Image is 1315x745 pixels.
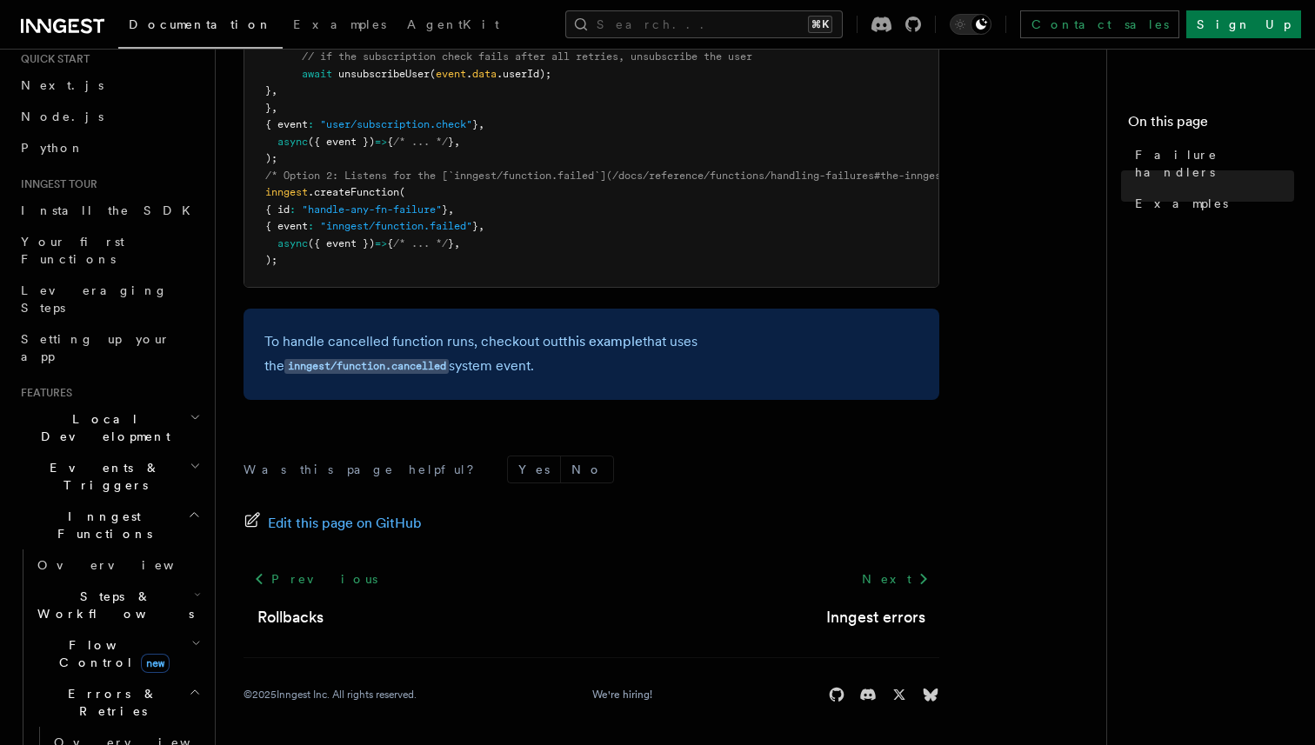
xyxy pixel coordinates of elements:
a: We're hiring! [592,688,652,702]
span: AgentKit [407,17,499,31]
span: Your first Functions [21,235,124,266]
a: Overview [30,549,204,581]
span: { id [265,203,290,216]
a: Rollbacks [257,605,324,629]
span: new [141,654,170,673]
button: Steps & Workflows [30,581,204,629]
a: Setting up your app [14,323,204,372]
a: Documentation [118,5,283,49]
span: Inngest tour [14,177,97,191]
button: Errors & Retries [30,678,204,727]
a: Examples [1128,188,1294,219]
a: Sign Up [1186,10,1301,38]
span: Local Development [14,410,190,445]
span: Next.js [21,78,103,92]
a: Install the SDK [14,195,204,226]
a: Node.js [14,101,204,132]
p: To handle cancelled function runs, checkout out that uses the system event. [264,329,918,379]
span: . [466,68,472,80]
span: inngest [265,186,308,198]
button: Yes [508,456,560,482]
p: Was this page helpful? [244,461,486,478]
span: "user/subscription.check" [320,118,472,130]
span: } [442,203,448,216]
span: .userId); [497,68,551,80]
a: Next.js [14,70,204,101]
span: , [271,84,277,96]
span: : [308,118,314,130]
span: Node.js [21,110,103,123]
span: } [265,84,271,96]
button: Search...⌘K [565,10,843,38]
span: Edit this page on GitHub [268,511,422,535]
span: data [472,68,497,80]
span: , [454,136,460,148]
span: Flow Control [30,636,191,671]
span: Setting up your app [21,332,170,363]
span: Leveraging Steps [21,283,168,315]
code: inngest/function.cancelled [284,359,449,374]
span: } [265,102,271,114]
button: Inngest Functions [14,501,204,549]
button: No [561,456,613,482]
span: Python [21,141,84,155]
span: ); [265,254,277,266]
a: Leveraging Steps [14,275,204,323]
span: Events & Triggers [14,459,190,494]
span: // if the subscription check fails after all retries, unsubscribe the user [302,50,752,63]
span: , [454,237,460,249]
span: event [436,68,466,80]
span: , [478,118,484,130]
a: Contact sales [1020,10,1179,38]
span: : [290,203,296,216]
a: Failure handlers [1128,139,1294,188]
span: Errors & Retries [30,685,189,720]
span: { [387,136,393,148]
span: ); [265,152,277,164]
a: Edit this page on GitHub [244,511,422,535]
span: Install the SDK [21,203,201,217]
a: Examples [283,5,397,47]
button: Flow Controlnew [30,629,204,678]
span: , [448,203,454,216]
h4: On this page [1128,111,1294,139]
span: ( [399,186,405,198]
span: Examples [293,17,386,31]
a: Python [14,132,204,163]
span: } [472,118,478,130]
span: } [448,136,454,148]
a: this example [563,333,643,349]
span: Failure handlers [1135,146,1294,181]
span: Steps & Workflows [30,588,194,622]
span: "handle-any-fn-failure" [302,203,442,216]
span: Overview [37,558,217,572]
a: Next [851,563,939,595]
span: ({ event }) [308,136,375,148]
a: Previous [244,563,387,595]
span: } [472,220,478,232]
span: Documentation [129,17,272,31]
button: Local Development [14,403,204,452]
div: © 2025 Inngest Inc. All rights reserved. [244,688,417,702]
span: Inngest Functions [14,508,188,542]
span: , [271,102,277,114]
span: await [302,68,332,80]
button: Toggle dark mode [950,14,991,35]
a: AgentKit [397,5,510,47]
a: Your first Functions [14,226,204,275]
span: async [277,136,308,148]
a: inngest/function.cancelled [284,357,449,374]
span: } [448,237,454,249]
kbd: ⌘K [808,16,832,33]
span: { event [265,220,308,232]
a: Inngest errors [826,605,925,629]
span: => [375,237,387,249]
span: ( [430,68,436,80]
span: "inngest/function.failed" [320,220,472,232]
span: Quick start [14,52,90,66]
span: Examples [1135,195,1228,212]
span: ({ event }) [308,237,375,249]
span: { event [265,118,308,130]
span: , [478,220,484,232]
span: { [387,237,393,249]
